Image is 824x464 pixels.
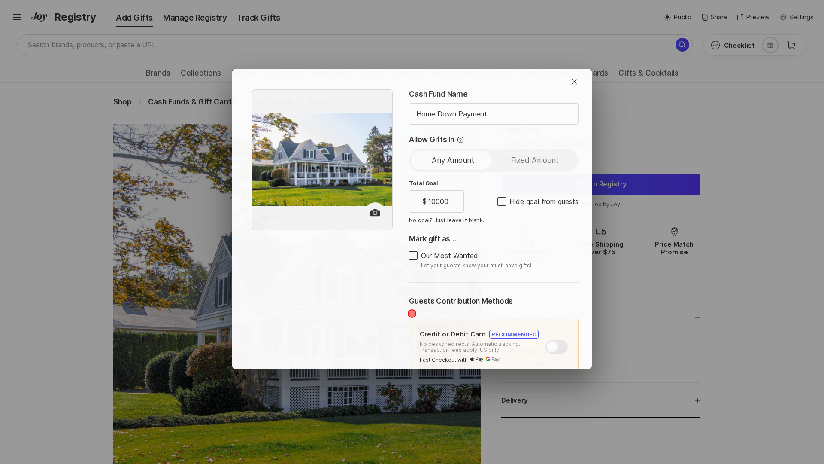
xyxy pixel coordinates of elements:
span: Hide goal from guests [509,196,579,207]
p: Let your guests know your must-have gifts! [421,263,579,269]
p: No pesky redirects. Automatic tracking. Transaction fees apply. US only. [420,341,539,353]
p: Allow Gifts In [409,135,454,145]
p: RECOMMENDED [491,330,536,338]
p: Fixed Amount [511,154,559,167]
p: Credit or Debit Card [420,330,486,339]
p: $ [423,196,427,207]
p: Guests Contribution Methods [409,296,579,307]
span: Total Goal [409,180,438,186]
p: Mark gift as… [409,234,579,244]
p: Any Amount [432,154,474,167]
p: Fast Checkout with [420,357,468,363]
p: No goal? Just leave it blank. [409,216,484,224]
span: Our Most Wanted [421,252,478,259]
span: Cash Fund Name [409,90,467,98]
